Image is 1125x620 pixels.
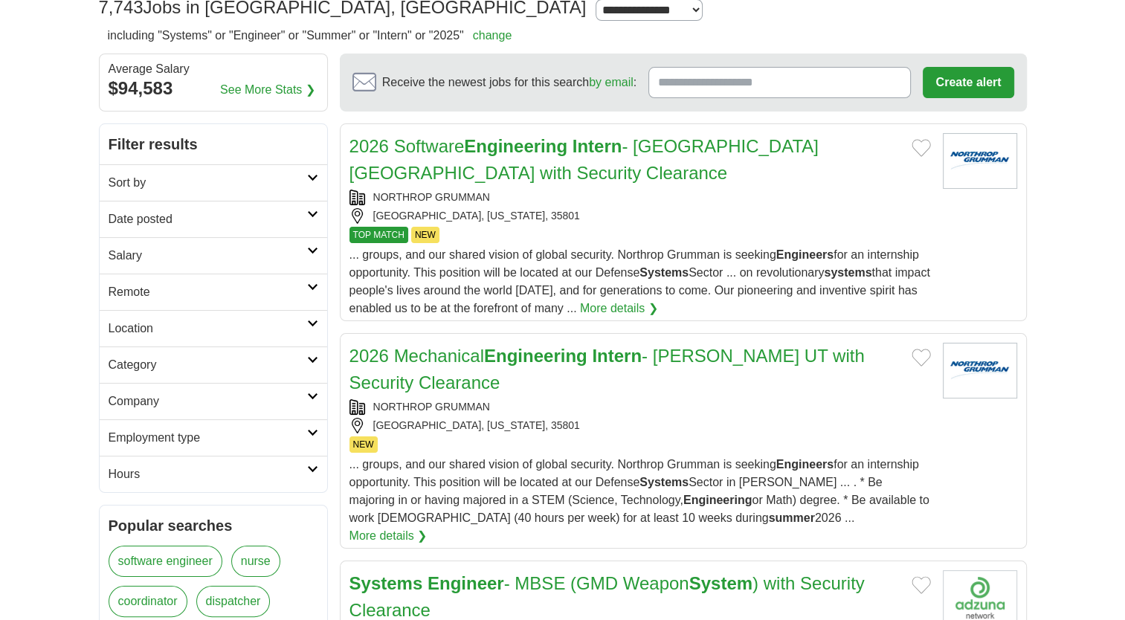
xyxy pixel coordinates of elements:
[100,456,327,492] a: Hours
[639,476,689,488] strong: Systems
[109,393,307,410] h2: Company
[776,458,834,471] strong: Engineers
[100,383,327,419] a: Company
[109,586,187,617] a: coordinator
[923,67,1013,98] button: Create alert
[592,346,642,366] strong: Intern
[109,75,318,102] div: $94,583
[231,546,280,577] a: nurse
[464,136,567,156] strong: Engineering
[109,429,307,447] h2: Employment type
[100,124,327,164] h2: Filter results
[484,346,587,366] strong: Engineering
[109,465,307,483] h2: Hours
[100,237,327,274] a: Salary
[349,136,819,183] a: 2026 SoftwareEngineering Intern- [GEOGRAPHIC_DATA] [GEOGRAPHIC_DATA] with Security Clearance
[382,74,636,91] span: Receive the newest jobs for this search :
[776,248,834,261] strong: Engineers
[196,586,271,617] a: dispatcher
[349,208,931,224] div: [GEOGRAPHIC_DATA], [US_STATE], 35801
[580,300,658,317] a: More details ❯
[683,494,752,506] strong: Engineering
[349,248,930,314] span: ... groups, and our shared vision of global security. Northrop Grumman is seeking for an internsh...
[349,418,931,433] div: [GEOGRAPHIC_DATA], [US_STATE], 35801
[108,27,512,45] h2: including "Systems" or "Engineer" or "Summer" or "Intern" or "2025"
[100,310,327,346] a: Location
[912,576,931,594] button: Add to favorite jobs
[373,401,490,413] a: NORTHROP GRUMMAN
[689,573,752,593] strong: System
[109,63,318,75] div: Average Salary
[639,266,689,279] strong: Systems
[349,573,423,593] strong: Systems
[349,527,428,545] a: More details ❯
[100,346,327,383] a: Category
[349,458,929,524] span: ... groups, and our shared vision of global security. Northrop Grumman is seeking for an internsh...
[100,201,327,237] a: Date posted
[912,139,931,157] button: Add to favorite jobs
[373,191,490,203] a: NORTHROP GRUMMAN
[411,227,439,243] span: NEW
[109,356,307,374] h2: Category
[100,164,327,201] a: Sort by
[220,81,315,99] a: See More Stats ❯
[349,436,378,453] span: NEW
[473,29,512,42] a: change
[943,133,1017,189] img: Northrop Grumman logo
[109,210,307,228] h2: Date posted
[109,283,307,301] h2: Remote
[824,266,871,279] strong: systems
[349,346,865,393] a: 2026 MechanicalEngineering Intern- [PERSON_NAME] UT with Security Clearance
[589,76,634,88] a: by email
[349,227,408,243] span: TOP MATCH
[109,320,307,338] h2: Location
[349,573,865,620] a: Systems Engineer- MBSE (GMD WeaponSystem) with Security Clearance
[100,419,327,456] a: Employment type
[428,573,504,593] strong: Engineer
[912,349,931,366] button: Add to favorite jobs
[769,511,815,524] strong: summer
[943,343,1017,398] img: Northrop Grumman logo
[109,174,307,192] h2: Sort by
[100,274,327,310] a: Remote
[109,514,318,537] h2: Popular searches
[573,136,622,156] strong: Intern
[109,247,307,265] h2: Salary
[109,546,222,577] a: software engineer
